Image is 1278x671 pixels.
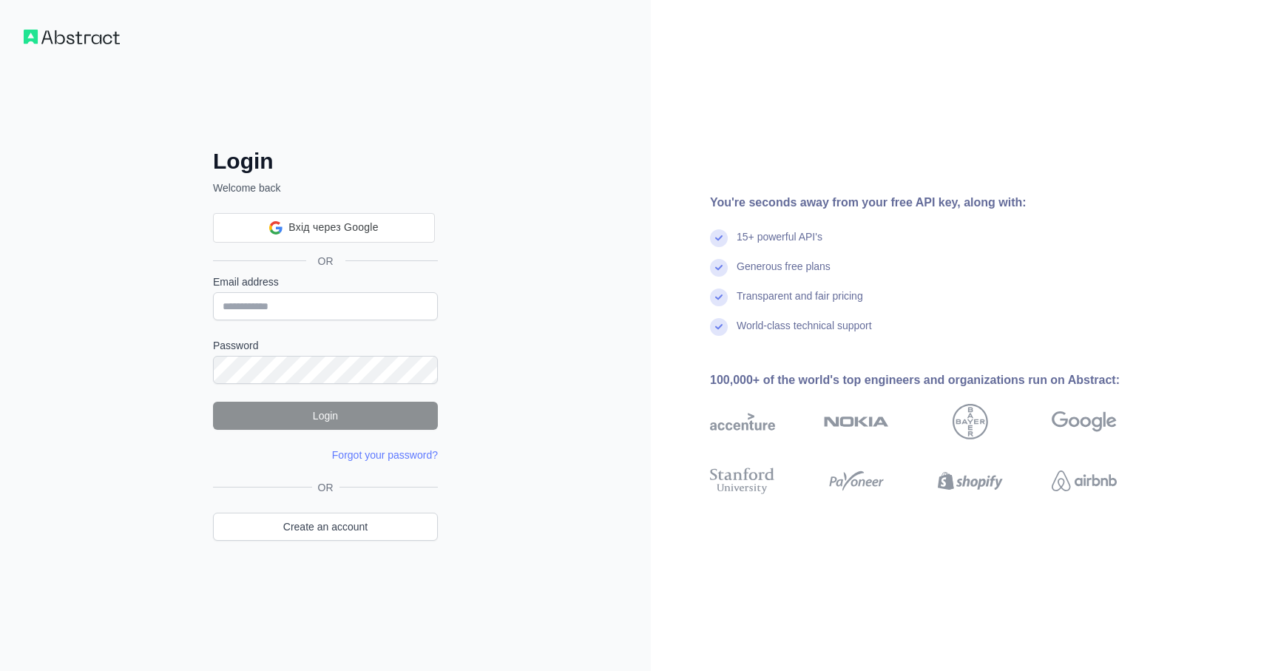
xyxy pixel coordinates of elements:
[953,404,988,439] img: bayer
[737,318,872,348] div: World-class technical support
[824,465,889,497] img: payoneer
[213,338,438,353] label: Password
[710,194,1164,212] div: You're seconds away from your free API key, along with:
[213,402,438,430] button: Login
[710,371,1164,389] div: 100,000+ of the world's top engineers and organizations run on Abstract:
[213,148,438,175] h2: Login
[24,30,120,44] img: Workflow
[938,465,1003,497] img: shopify
[710,289,728,306] img: check mark
[213,274,438,289] label: Email address
[1052,404,1117,439] img: google
[213,213,435,243] div: Вхід через Google
[288,220,378,235] span: Вхід через Google
[306,254,345,269] span: OR
[710,318,728,336] img: check mark
[710,404,775,439] img: accenture
[1052,465,1117,497] img: airbnb
[737,259,831,289] div: Generous free plans
[737,229,822,259] div: 15+ powerful API's
[213,513,438,541] a: Create an account
[332,449,438,461] a: Forgot your password?
[710,229,728,247] img: check mark
[824,404,889,439] img: nokia
[737,289,863,318] div: Transparent and fair pricing
[312,480,339,495] span: OR
[213,181,438,195] p: Welcome back
[710,259,728,277] img: check mark
[710,465,775,497] img: stanford university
